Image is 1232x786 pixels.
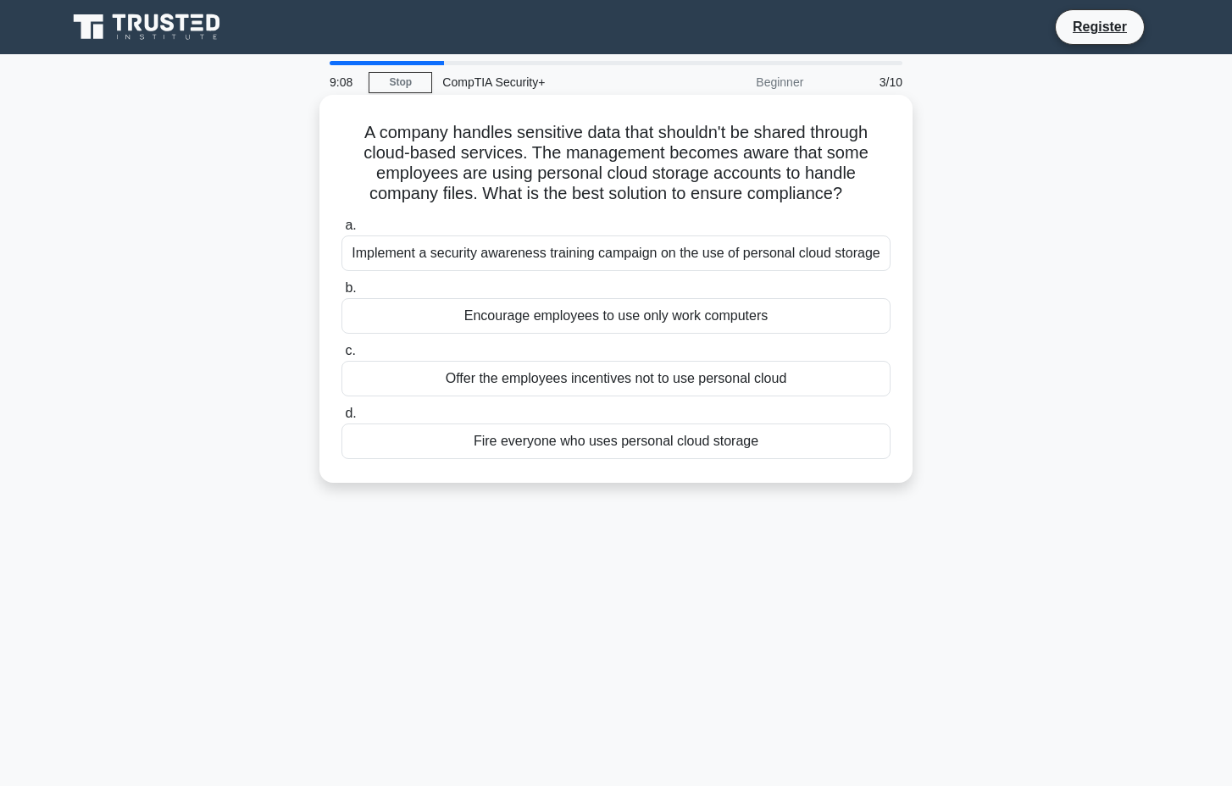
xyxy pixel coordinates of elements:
[345,406,356,420] span: d.
[341,235,891,271] div: Implement a security awareness training campaign on the use of personal cloud storage
[432,65,665,99] div: CompTIA Security+
[341,361,891,396] div: Offer the employees incentives not to use personal cloud
[345,218,356,232] span: a.
[319,65,369,99] div: 9:08
[345,343,355,357] span: c.
[665,65,813,99] div: Beginner
[340,122,892,205] h5: A company handles sensitive data that shouldn't be shared through cloud-based services. The manag...
[341,423,891,459] div: Fire everyone who uses personal cloud storage
[345,280,356,295] span: b.
[341,298,891,334] div: Encourage employees to use only work computers
[1063,16,1137,37] a: Register
[369,72,432,93] a: Stop
[813,65,913,99] div: 3/10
